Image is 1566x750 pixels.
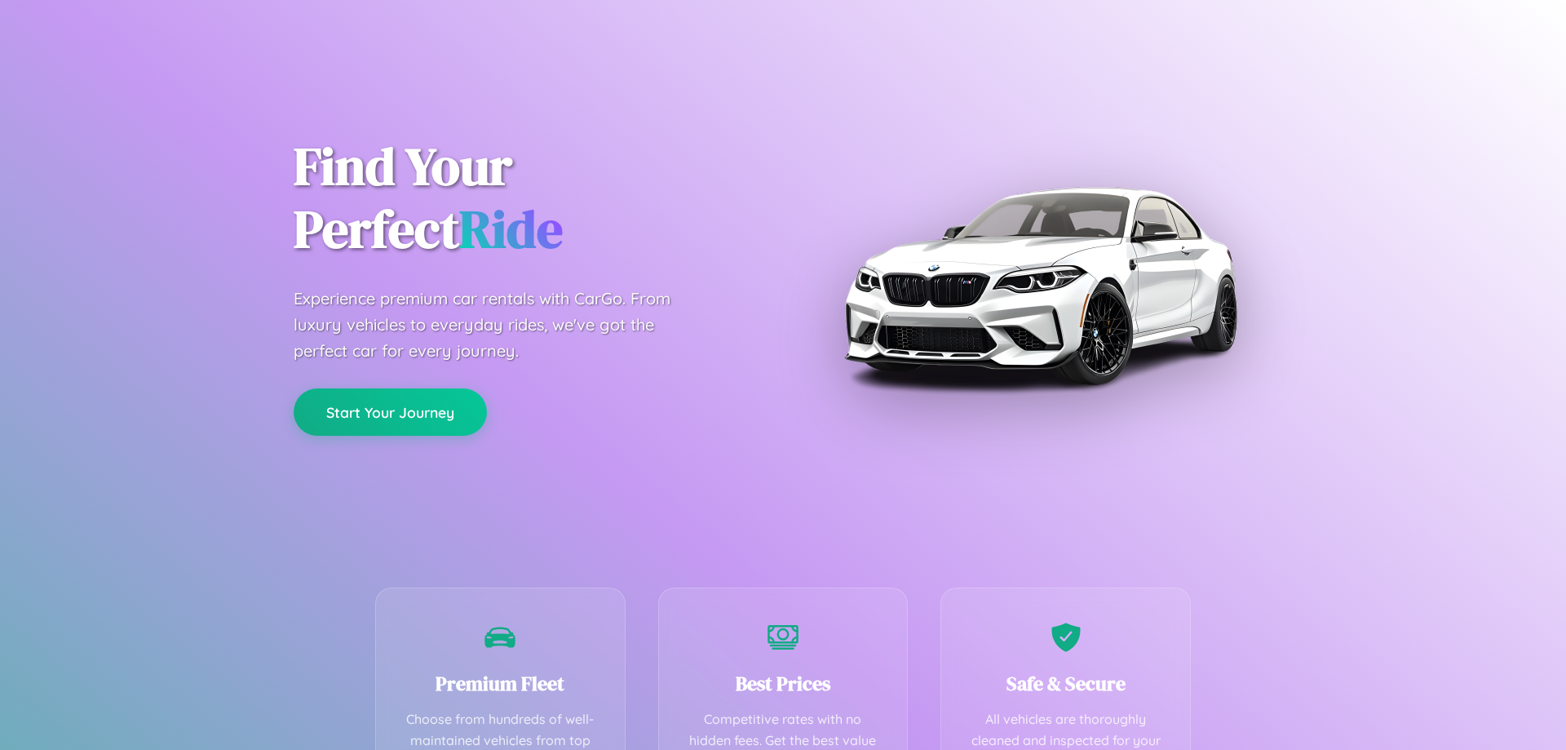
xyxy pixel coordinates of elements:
[683,670,883,697] h3: Best Prices
[294,388,487,436] button: Start Your Journey
[459,193,563,264] span: Ride
[294,135,759,261] h1: Find Your Perfect
[400,670,600,697] h3: Premium Fleet
[966,670,1166,697] h3: Safe & Secure
[294,286,701,364] p: Experience premium car rentals with CarGo. From luxury vehicles to everyday rides, we've got the ...
[836,82,1244,490] img: Premium BMW car rental vehicle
